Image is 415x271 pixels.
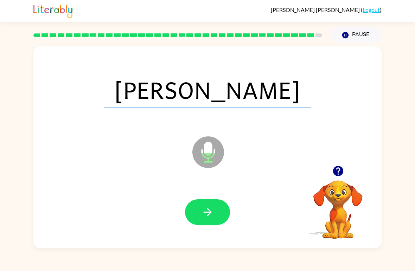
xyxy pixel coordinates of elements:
[271,6,382,13] div: ( )
[33,3,72,18] img: Literably
[303,169,373,240] video: Your browser must support playing .mp4 files to use Literably. Please try using another browser.
[271,6,361,13] span: [PERSON_NAME] [PERSON_NAME]
[331,27,382,43] button: Pause
[363,6,380,13] a: Logout
[104,71,311,108] span: [PERSON_NAME]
